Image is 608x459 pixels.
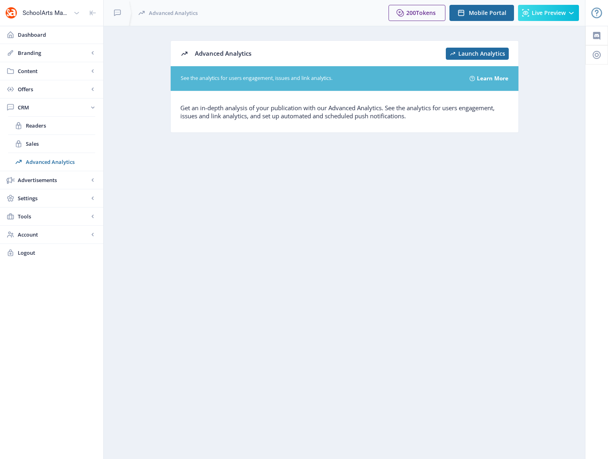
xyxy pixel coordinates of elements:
[26,140,95,148] span: Sales
[416,9,436,17] span: Tokens
[8,135,95,153] a: Sales
[18,103,89,111] span: CRM
[5,6,18,19] img: properties.app_icon.png
[26,158,95,166] span: Advanced Analytics
[469,10,506,16] span: Mobile Portal
[446,48,509,60] button: Launch Analytics
[18,176,89,184] span: Advertisements
[18,67,89,75] span: Content
[8,117,95,134] a: Readers
[458,50,505,57] span: Launch Analytics
[518,5,579,21] button: Live Preview
[8,153,95,171] a: Advanced Analytics
[18,31,97,39] span: Dashboard
[195,49,251,57] span: Advanced Analytics
[18,194,89,202] span: Settings
[532,10,566,16] span: Live Preview
[18,249,97,257] span: Logout
[18,85,89,93] span: Offers
[180,104,509,120] p: Get an in-depth analysis of your publication with our Advanced Analytics. See the analytics for u...
[449,5,514,21] button: Mobile Portal
[18,212,89,220] span: Tools
[26,122,95,130] span: Readers
[477,72,508,85] a: Learn More
[149,9,198,17] span: Advanced Analytics
[23,4,70,22] div: SchoolArts Magazine
[18,49,89,57] span: Branding
[389,5,445,21] button: 200Tokens
[18,231,89,239] span: Account
[181,75,460,82] span: See the analytics for users engagement, issues and link analytics.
